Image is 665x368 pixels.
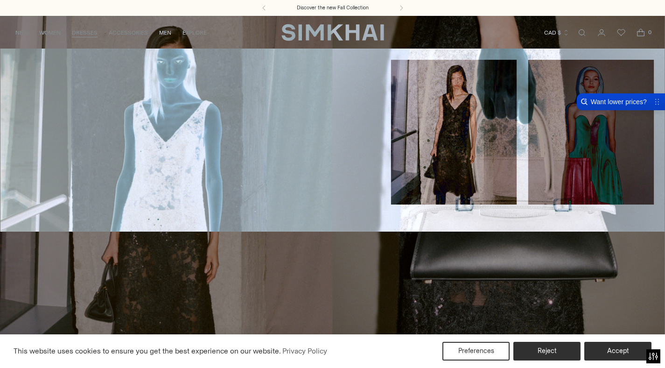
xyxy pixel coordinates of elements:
button: Reject [513,342,581,361]
a: MEN [159,22,171,43]
a: EXPLORE [182,22,207,43]
a: DRESSES [72,22,98,43]
a: NEW [15,22,28,43]
span: 0 [645,28,654,36]
a: Discover the new Fall Collection [297,4,369,12]
a: Open cart modal [631,23,650,42]
a: Open search modal [573,23,591,42]
a: Wishlist [612,23,630,42]
a: SIMKHAI [281,23,384,42]
button: Preferences [442,342,510,361]
a: ACCESSORIES [109,22,148,43]
button: Accept [584,342,651,361]
button: CAD $ [544,22,569,43]
a: Go to the account page [592,23,611,42]
a: WOMEN [39,22,61,43]
a: Privacy Policy (opens in a new tab) [281,344,329,358]
span: This website uses cookies to ensure you get the best experience on our website. [14,347,281,355]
